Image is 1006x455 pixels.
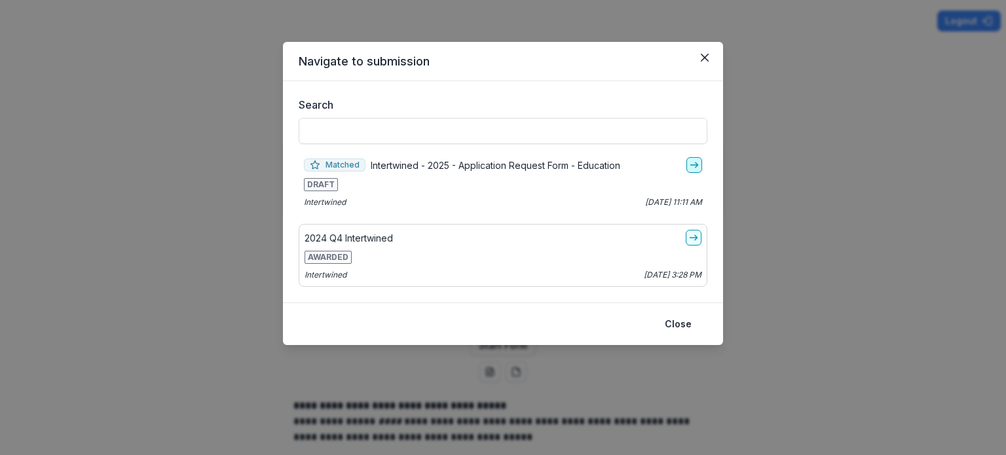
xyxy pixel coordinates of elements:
p: Intertwined [305,269,346,281]
a: go-to [686,157,702,173]
span: AWARDED [305,251,352,264]
button: Close [657,314,699,335]
p: [DATE] 11:11 AM [645,196,702,208]
label: Search [299,97,699,113]
a: go-to [686,230,701,246]
button: Close [694,47,715,68]
p: [DATE] 3:28 PM [644,269,701,281]
span: DRAFT [304,178,338,191]
header: Navigate to submission [283,42,723,81]
span: Matched [304,158,365,172]
p: Intertwined [304,196,346,208]
p: 2024 Q4 Intertwined [305,231,393,245]
p: Intertwined - 2025 - Application Request Form - Education [371,158,620,172]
